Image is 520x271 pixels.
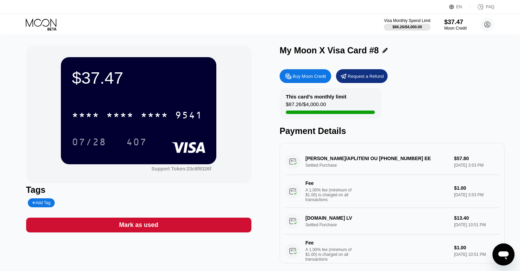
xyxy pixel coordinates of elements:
[454,192,499,197] div: [DATE] 3:53 PM
[175,111,203,122] div: 9541
[305,240,354,246] div: Fee
[305,180,354,186] div: Fee
[454,245,499,250] div: $1.00
[336,69,388,83] div: Request a Refund
[486,4,494,9] div: FAQ
[280,69,331,83] div: Buy Moon Credit
[72,137,106,148] div: 07/28
[151,166,211,171] div: Support Token:23c8f8326f
[293,73,326,79] div: Buy Moon Credit
[305,247,357,262] div: A 1.00% fee (minimum of $1.00) is charged on all transactions
[348,73,384,79] div: Request a Refund
[151,166,211,171] div: Support Token: 23c8f8326f
[119,221,158,229] div: Mark as used
[392,25,422,29] div: $86.26 / $4,000.00
[121,133,152,150] div: 407
[384,18,430,23] div: Visa Monthly Spend Limit
[456,4,462,9] div: EN
[305,188,357,202] div: A 1.00% fee (minimum of $1.00) is charged on all transactions
[26,218,251,232] div: Mark as used
[72,68,205,87] div: $37.47
[67,133,111,150] div: 07/28
[32,200,51,205] div: Add Tag
[286,94,346,100] div: This card’s monthly limit
[285,234,499,268] div: FeeA 1.00% fee (minimum of $1.00) is charged on all transactions$1.00[DATE] 10:51 PM
[492,243,514,265] iframe: Button to launch messaging window
[280,45,379,55] div: My Moon X Visa Card #8
[126,137,147,148] div: 407
[384,18,430,31] div: Visa Monthly Spend Limit$86.26/$4,000.00
[449,3,470,10] div: EN
[454,252,499,257] div: [DATE] 10:51 PM
[454,185,499,191] div: $1.00
[280,126,505,136] div: Payment Details
[470,3,494,10] div: FAQ
[286,101,326,111] div: $87.26 / $4,000.00
[444,19,467,26] div: $37.47
[28,198,55,207] div: Add Tag
[444,26,467,31] div: Moon Credit
[26,185,251,195] div: Tags
[285,175,499,208] div: FeeA 1.00% fee (minimum of $1.00) is charged on all transactions$1.00[DATE] 3:53 PM
[444,19,467,31] div: $37.47Moon Credit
